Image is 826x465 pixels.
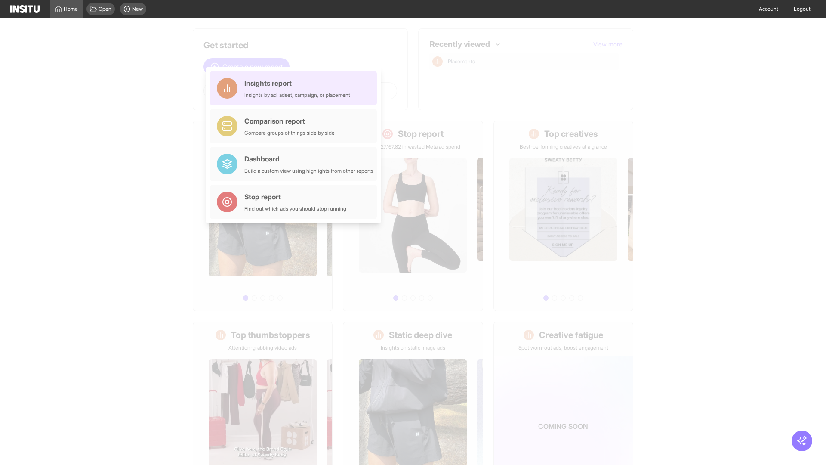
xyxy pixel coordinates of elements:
[244,167,373,174] div: Build a custom view using highlights from other reports
[244,78,350,88] div: Insights report
[99,6,111,12] span: Open
[244,192,346,202] div: Stop report
[244,154,373,164] div: Dashboard
[244,205,346,212] div: Find out which ads you should stop running
[10,5,40,13] img: Logo
[244,130,335,136] div: Compare groups of things side by side
[132,6,143,12] span: New
[244,92,350,99] div: Insights by ad, adset, campaign, or placement
[64,6,78,12] span: Home
[244,116,335,126] div: Comparison report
